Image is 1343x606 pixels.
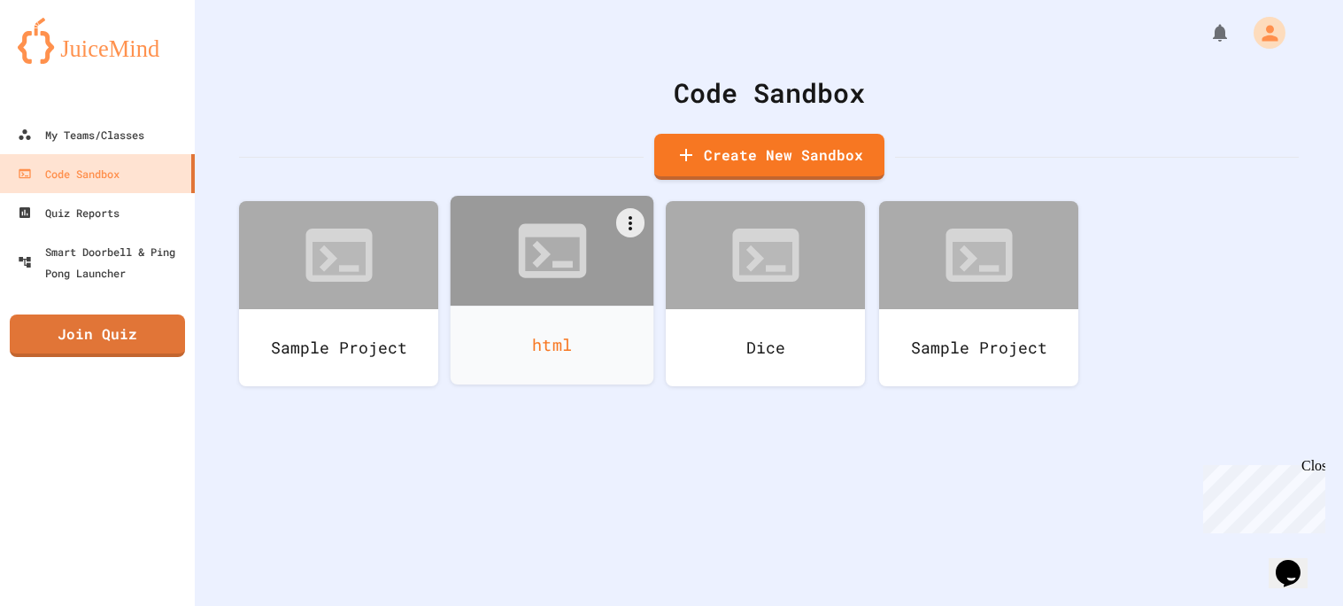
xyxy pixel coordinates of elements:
img: logo-orange.svg [18,18,177,64]
a: Join Quiz [10,315,185,357]
a: Sample Project [879,201,1078,386]
a: Sample Project [239,201,438,386]
a: Dice [666,201,865,386]
iframe: chat widget [1269,535,1325,588]
div: html [451,306,654,385]
a: Create New Sandbox [654,134,884,180]
div: Sample Project [879,309,1078,386]
div: Chat with us now!Close [7,7,122,113]
div: Dice [666,309,865,386]
div: My Account [1235,12,1290,53]
div: Smart Doorbell & Ping Pong Launcher [18,241,188,284]
div: Code Sandbox [239,73,1299,113]
div: My Teams/Classes [18,124,144,145]
a: html [451,196,654,385]
div: Quiz Reports [18,202,120,223]
div: Code Sandbox [18,163,120,184]
iframe: chat widget [1196,458,1325,533]
div: My Notifications [1177,18,1235,48]
div: Sample Project [239,309,438,386]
